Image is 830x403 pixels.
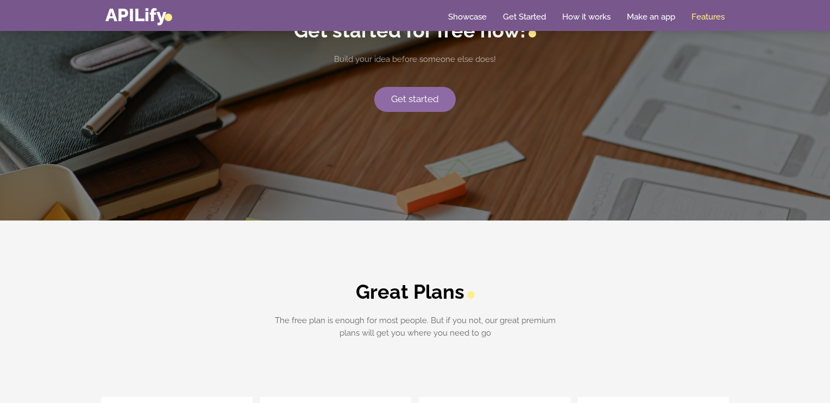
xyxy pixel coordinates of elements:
a: Get Started [503,11,546,22]
a: Make an app [627,11,675,22]
h2: Great Plans [265,280,566,304]
a: Showcase [448,11,487,22]
a: Get started [374,87,456,112]
a: APILify [105,4,172,26]
a: Features [691,11,725,22]
p: Build your idea before someone else does! [265,53,566,66]
p: The free plan is enough for most people. But if you not, our great premium plans will get you whe... [265,314,566,339]
a: How it works [562,11,611,22]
